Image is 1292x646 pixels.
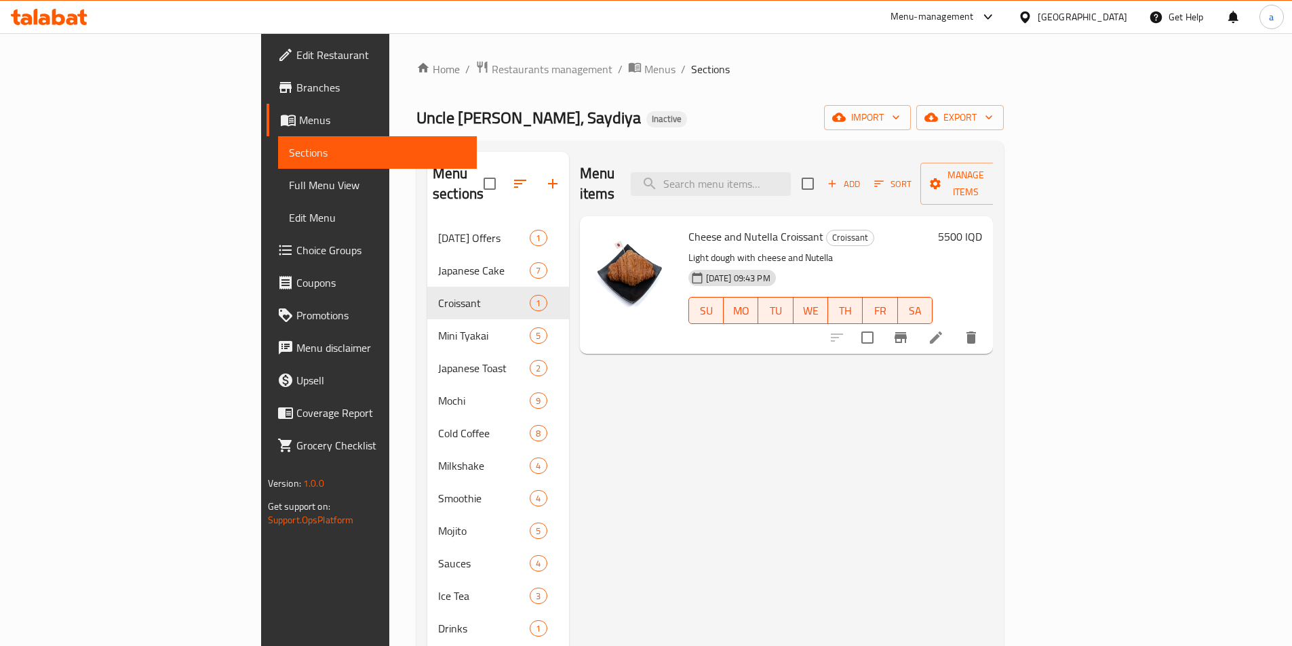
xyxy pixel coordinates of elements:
button: delete [955,321,987,354]
button: SU [688,297,724,324]
span: SU [694,301,718,321]
div: Milkshake4 [427,449,569,482]
button: SA [898,297,933,324]
div: Inactive [646,111,687,127]
span: Select section [794,169,822,198]
span: [DATE] 09:43 PM [701,272,776,285]
button: Sort [871,174,915,195]
div: items [530,230,547,246]
h6: 5500 IQD [938,227,982,246]
span: 4 [530,557,546,570]
div: items [530,523,547,539]
span: FR [868,301,892,321]
span: WE [799,301,823,321]
span: Grocery Checklist [296,437,466,453]
li: / [681,61,686,77]
div: Sauces4 [427,547,569,580]
div: items [530,490,547,506]
span: Select all sections [475,169,504,198]
span: Japanese Cake [438,262,530,279]
span: Promotions [296,307,466,323]
span: Add [825,176,862,192]
div: items [530,262,547,279]
span: a [1269,9,1274,24]
div: [DATE] Offers1 [427,222,569,254]
span: Add item [822,174,865,195]
span: Choice Groups [296,242,466,258]
span: Manage items [931,167,1000,201]
span: TU [764,301,787,321]
button: TU [758,297,793,324]
span: Restaurants management [492,61,612,77]
span: Menu disclaimer [296,340,466,356]
span: Coverage Report [296,405,466,421]
nav: breadcrumb [416,60,1004,78]
span: TH [834,301,857,321]
div: items [530,392,547,409]
span: export [927,109,993,126]
span: Ice Tea [438,588,530,604]
span: Menus [299,112,466,128]
span: Drinks [438,620,530,637]
button: WE [794,297,828,324]
span: Inactive [646,113,687,125]
span: 1.0.0 [303,475,324,492]
div: Croissant1 [427,287,569,319]
span: Edit Restaurant [296,47,466,63]
div: Menu-management [890,9,974,25]
span: Coupons [296,275,466,291]
p: Light dough with cheese and Nutella [688,249,933,266]
span: MO [729,301,753,321]
a: Choice Groups [267,234,477,266]
span: Sauces [438,555,530,571]
span: Get support on: [268,498,330,515]
div: items [530,620,547,637]
a: Grocery Checklist [267,429,477,462]
div: items [530,425,547,441]
div: items [530,327,547,344]
span: 3 [530,590,546,603]
div: Drinks1 [427,612,569,645]
h2: Menu items [580,163,615,204]
div: Smoothie4 [427,482,569,514]
span: Croissant [438,295,530,311]
a: Coverage Report [267,397,477,429]
span: Upsell [296,372,466,388]
div: Ramadan Offers [438,230,530,246]
div: Mini Tyakai [438,327,530,344]
div: Mojito [438,523,530,539]
span: SA [903,301,927,321]
button: TH [828,297,863,324]
a: Branches [267,71,477,104]
a: Menus [267,104,477,136]
a: Menus [628,60,676,78]
a: Restaurants management [475,60,612,78]
div: Mojito5 [427,514,569,547]
div: Croissant [826,230,874,246]
div: items [530,360,547,376]
span: Select to update [853,323,882,352]
span: 1 [530,232,546,245]
span: 5 [530,329,546,342]
span: Cold Coffee [438,425,530,441]
button: Add [822,174,865,195]
span: Edit Menu [289,209,466,226]
span: Sort sections [504,167,536,200]
a: Edit menu item [928,329,944,346]
a: Coupons [267,266,477,299]
span: Sections [691,61,730,77]
span: 8 [530,427,546,440]
span: 1 [530,622,546,635]
span: Full Menu View [289,177,466,193]
input: search [631,172,791,196]
div: items [530,588,547,604]
button: import [824,105,911,130]
span: 9 [530,395,546,407]
span: Branches [296,79,466,96]
span: Menus [644,61,676,77]
span: 4 [530,492,546,505]
button: Branch-specific-item [884,321,917,354]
